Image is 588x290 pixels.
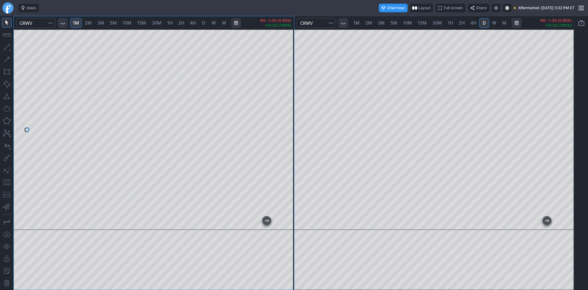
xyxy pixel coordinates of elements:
[2,141,12,150] button: Text
[190,20,196,25] span: 4H
[82,18,94,28] a: 2M
[2,18,12,28] button: Mouse
[134,18,149,28] a: 15M
[430,18,445,28] a: 30M
[202,20,205,25] span: D
[418,20,427,25] span: 15M
[2,153,12,163] button: Brush
[260,24,292,27] p: +10.23 (7.90%)
[403,20,412,25] span: 10M
[400,18,415,28] a: 10M
[445,18,456,28] a: 1H
[476,5,487,11] span: Share
[2,30,12,40] button: Measure
[46,18,55,28] button: Search
[502,20,506,25] span: M
[2,278,12,288] button: Remove all drawings
[512,18,522,28] button: Range
[413,221,420,229] button: Reset zoom
[479,18,489,28] a: D
[415,18,429,28] a: 15M
[2,55,12,64] button: Arrow
[27,5,36,11] span: Ideas
[2,79,12,89] button: Rotated rectangle
[503,4,511,12] button: Settings
[222,20,226,25] span: M
[149,18,164,28] a: 30M
[178,20,184,25] span: 2H
[167,20,172,25] span: 1H
[85,20,92,25] span: 2M
[410,4,433,12] button: Layout
[70,18,82,28] a: 1M
[2,2,13,14] a: Finviz.com
[543,216,551,225] button: Jump to the most recent bar
[444,5,463,11] span: Full screen
[107,18,119,28] a: 5M
[379,4,408,12] button: Chart tour
[351,18,362,28] a: 1M
[209,18,219,28] a: W
[260,19,292,22] p: AH: -1.33 (0.95%)
[16,18,55,28] input: Search
[137,20,146,25] span: 15M
[365,20,372,25] span: 2M
[2,217,12,227] button: Drawing mode: Single
[468,18,479,28] a: 4H
[187,18,198,28] a: 4H
[2,165,12,175] button: Elliott waves
[212,20,216,25] span: W
[2,104,12,114] button: Ellipse
[152,20,161,25] span: 30M
[390,20,397,25] span: 5M
[432,20,442,25] span: 30M
[327,18,335,28] button: Search
[363,18,375,28] a: 2M
[378,20,385,25] span: 3M
[388,18,400,28] a: 5M
[231,18,241,28] button: Range
[297,18,336,28] input: Search
[540,19,572,22] p: AH: -1.33 (0.95%)
[175,18,187,28] a: 2H
[110,20,117,25] span: 5M
[2,254,12,264] button: Lock drawings
[418,5,430,11] span: Layout
[459,20,465,25] span: 2H
[2,190,12,199] button: Position
[468,4,489,12] button: Share
[338,18,348,28] button: Interval
[73,20,79,25] span: 1M
[2,177,12,187] button: Fibonacci retracements
[18,4,39,12] button: Ideas
[58,18,68,28] button: Interval
[375,18,387,28] a: 3M
[435,4,466,12] button: Full screen
[2,128,12,138] button: XABCD
[387,5,405,11] span: Chart tour
[199,18,209,28] a: D
[492,20,496,25] span: W
[541,5,575,11] span: [DATE] 5:32 PM ET
[2,116,12,126] button: Polygon
[353,20,360,25] span: 1M
[489,18,499,28] a: W
[120,18,134,28] a: 10M
[123,20,131,25] span: 10M
[2,266,12,276] button: Add note
[2,242,12,251] button: Hide drawings
[576,18,586,28] button: Portfolio watchlist
[2,202,12,212] button: Anchored VWAP
[262,216,271,225] button: Jump to the most recent bar
[456,18,467,28] a: 2H
[97,20,104,25] span: 3M
[540,24,572,27] p: +10.23 (7.90%)
[2,91,12,101] button: Triangle
[2,42,12,52] button: Line
[470,20,476,25] span: 4H
[448,20,453,25] span: 1H
[492,4,500,12] button: Toggle light mode
[483,20,486,25] span: D
[164,18,175,28] a: 1H
[2,229,12,239] button: Drawings autosave: Off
